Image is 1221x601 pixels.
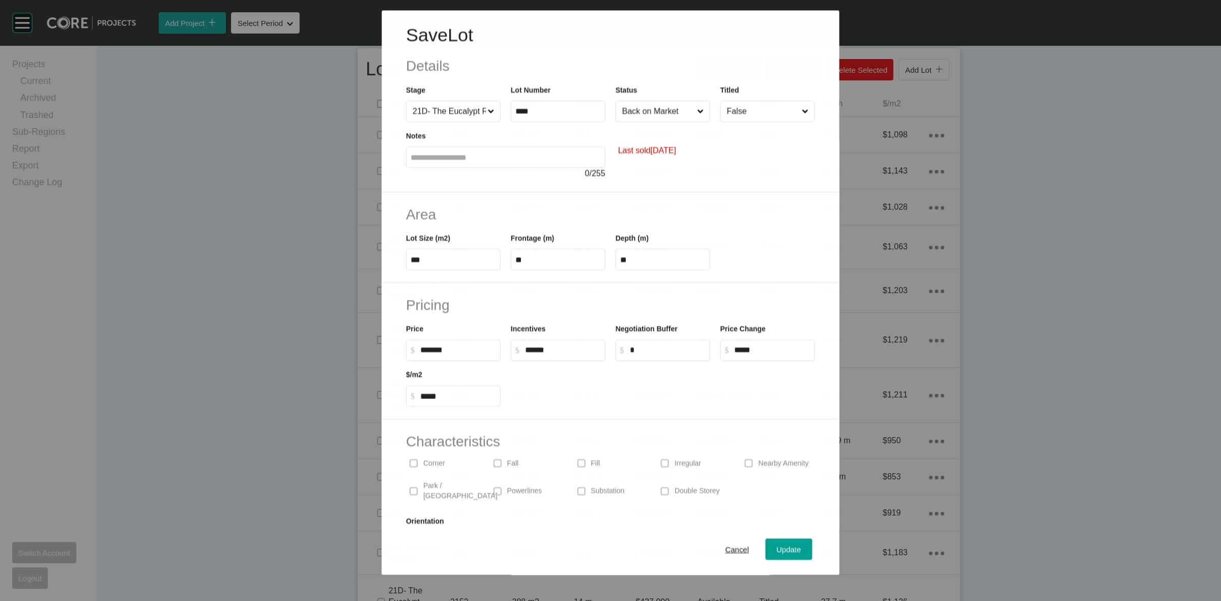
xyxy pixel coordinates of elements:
label: $/m2 [406,371,422,379]
label: Titled [720,86,739,94]
label: Negotiation Buffer [616,325,678,333]
div: / 255 [406,168,605,180]
h2: Area [406,205,815,224]
tspan: $ [411,392,415,401]
p: Nearby Amenity [759,459,809,469]
p: Substation [591,486,625,497]
label: Price [406,325,423,333]
h2: Characteristics [406,432,815,452]
input: $ [630,346,706,355]
span: Close menu... [800,101,810,122]
label: Lot Number [511,86,550,94]
span: Cancel [725,545,749,554]
button: Cancel [714,539,761,560]
label: Orientation [406,517,444,525]
label: Stage [406,86,425,94]
h2: Pricing [406,295,815,315]
p: Corner [423,459,445,469]
input: $ [525,346,601,355]
span: Close menu... [486,101,496,122]
label: Notes [406,132,426,140]
span: 0 [585,169,590,178]
label: Status [616,86,637,94]
p: Irregular [675,459,701,469]
span: Close menu... [695,101,705,122]
small: Last sold [DATE] [618,145,676,156]
tspan: $ [411,347,415,355]
tspan: $ [515,347,519,355]
label: Lot Size (m2) [406,234,450,242]
p: Double Storey [675,486,720,497]
input: 21D- The Eucalypt Release [411,101,485,122]
p: Park / [GEOGRAPHIC_DATA] [423,481,498,501]
tspan: $ [725,347,729,355]
input: Back on Market [620,101,695,122]
tspan: $ [620,347,624,355]
h1: Save Lot [406,22,815,48]
button: Update [765,539,812,560]
p: Powerlines [507,486,542,497]
label: Price Change [720,325,766,333]
span: Update [776,545,801,554]
label: Incentives [511,325,545,333]
input: $ [420,392,496,401]
label: Depth (m) [616,234,649,242]
input: $ [420,346,496,355]
input: False [725,101,800,122]
h2: Details [406,56,815,76]
p: Fall [507,459,519,469]
input: $ [735,346,810,355]
p: Fill [591,459,600,469]
label: Frontage (m) [511,234,554,242]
